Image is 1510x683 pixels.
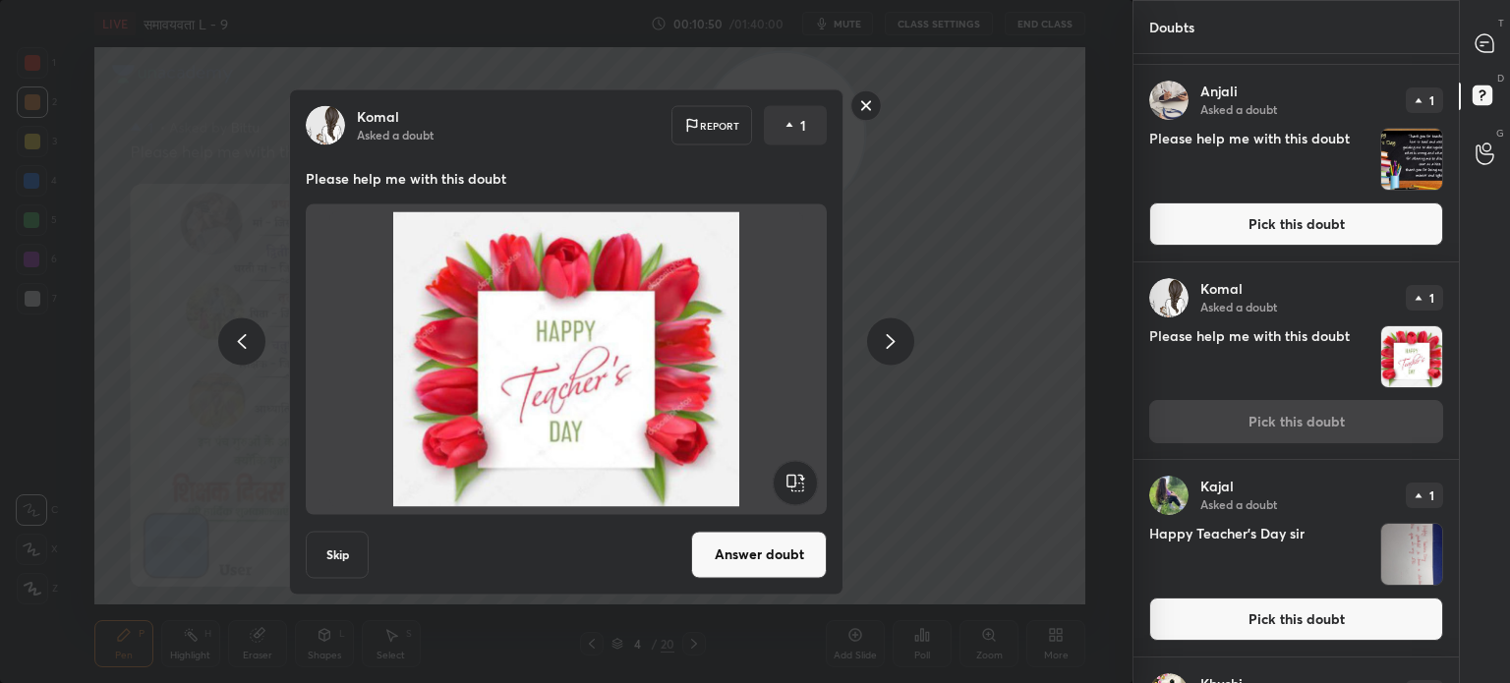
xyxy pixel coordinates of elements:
button: Answer doubt [691,531,827,578]
p: 1 [800,115,806,135]
p: Komal [1200,281,1243,297]
img: 1757068546K9C0RQ.JPEG [1381,524,1442,585]
img: 17570685925V3VDL.JPEG [329,211,803,506]
img: 45d3368bcebc47559986b9cbf780ce8d.jpg [306,105,345,144]
p: D [1497,71,1504,85]
img: 46e195abd80a4778b71522c6fd6ea132.jpg [1149,476,1189,515]
button: Pick this doubt [1149,598,1443,641]
p: T [1498,16,1504,30]
p: G [1496,126,1504,141]
p: Asked a doubt [1200,101,1277,117]
h4: Happy Teacher's Day sir [1149,523,1372,586]
img: 17570685925V3VDL.JPEG [1381,326,1442,387]
p: Anjali [1200,84,1238,99]
p: 1 [1429,292,1434,304]
img: 45d3368bcebc47559986b9cbf780ce8d.jpg [1149,278,1189,317]
img: 538f85efaa4e4ed58f598fe1fba48965.jpg [1149,81,1189,120]
p: Doubts [1133,1,1210,53]
p: Asked a doubt [357,126,434,142]
h4: Please help me with this doubt [1149,325,1372,388]
p: Asked a doubt [1200,496,1277,512]
button: Skip [306,531,369,578]
p: Please help me with this doubt [306,168,827,188]
div: Report [671,105,752,144]
p: Komal [357,108,399,124]
p: Kajal [1200,479,1234,494]
p: 1 [1429,489,1434,501]
button: Pick this doubt [1149,202,1443,246]
p: 1 [1429,94,1434,106]
img: 17570686184GCRUZ.JPEG [1381,129,1442,190]
h4: Please help me with this doubt [1149,128,1372,191]
div: grid [1133,54,1459,683]
p: Asked a doubt [1200,299,1277,314]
